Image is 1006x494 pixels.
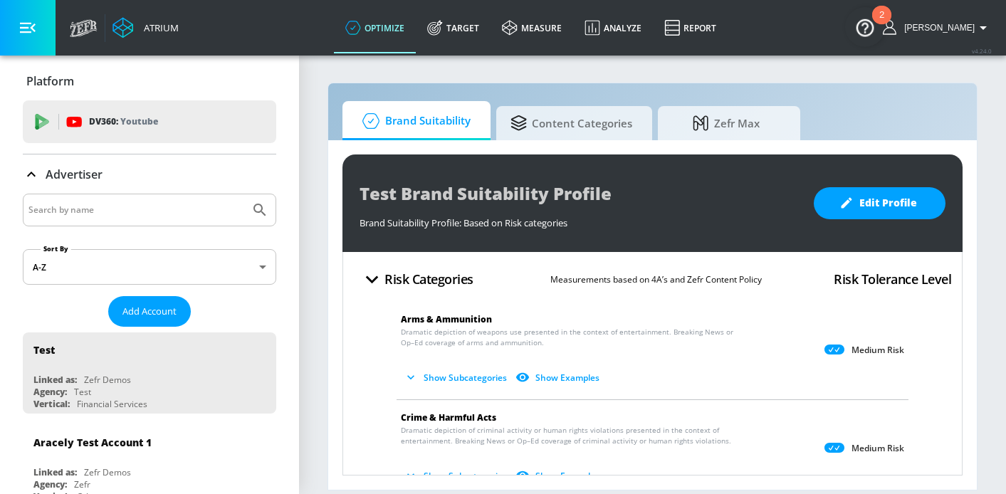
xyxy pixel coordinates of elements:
span: Edit Profile [842,194,917,212]
div: Advertiser [23,154,276,194]
span: Zefr Max [672,106,780,140]
div: Platform [23,61,276,101]
span: Dramatic depiction of criminal activity or human rights violations presented in the context of en... [401,425,738,446]
div: Atrium [138,21,179,34]
p: Platform [26,73,74,89]
div: Aracely Test Account 1 [33,436,152,449]
div: Test [74,386,91,398]
a: optimize [334,2,416,53]
div: Test [33,343,55,357]
button: Open Resource Center, 2 new notifications [845,7,885,47]
h4: Risk Tolerance Level [834,269,951,289]
div: Linked as: [33,466,77,478]
div: Agency: [33,478,67,490]
p: DV360: [89,114,158,130]
div: A-Z [23,249,276,285]
button: Show Subcategories [401,366,513,389]
span: Add Account [122,303,177,320]
p: Medium Risk [852,443,904,454]
a: measure [491,2,573,53]
button: Edit Profile [814,187,945,219]
a: Report [653,2,728,53]
div: Financial Services [77,398,147,410]
a: Analyze [573,2,653,53]
span: login as: jen.breen@zefr.com [898,23,975,33]
p: Youtube [120,114,158,129]
div: 2 [879,15,884,33]
div: Agency: [33,386,67,398]
div: Zefr Demos [84,374,131,386]
div: TestLinked as:Zefr DemosAgency:TestVertical:Financial Services [23,332,276,414]
span: Brand Suitability [357,104,471,138]
p: Medium Risk [852,345,904,356]
h4: Risk Categories [384,269,473,289]
button: Add Account [108,296,191,327]
button: Show Examples [513,366,605,389]
p: Advertiser [46,167,103,182]
button: Show Subcategories [401,464,513,488]
span: Crime & Harmful Acts [401,411,496,424]
button: [PERSON_NAME] [883,19,992,36]
span: Arms & Ammunition [401,313,492,325]
p: Measurements based on 4A’s and Zefr Content Policy [550,272,762,287]
span: Content Categories [510,106,632,140]
div: Zefr [74,478,90,490]
span: Dramatic depiction of weapons use presented in the context of entertainment. Breaking News or Op–... [401,327,738,348]
button: Show Examples [513,464,605,488]
div: Linked as: [33,374,77,386]
div: Zefr Demos [84,466,131,478]
div: Brand Suitability Profile: Based on Risk categories [360,209,800,229]
button: Risk Categories [354,263,479,296]
span: v 4.24.0 [972,47,992,55]
a: Atrium [112,17,179,38]
a: Target [416,2,491,53]
label: Sort By [41,244,71,253]
div: DV360: Youtube [23,100,276,143]
input: Search by name [28,201,244,219]
div: Vertical: [33,398,70,410]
